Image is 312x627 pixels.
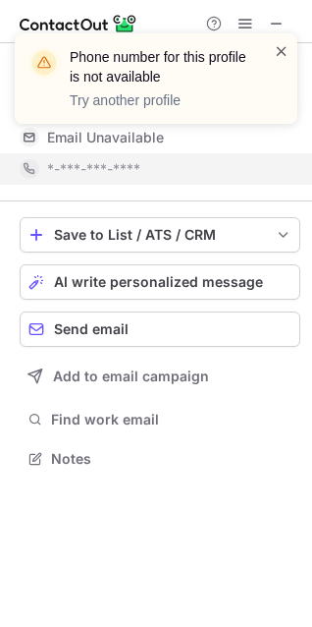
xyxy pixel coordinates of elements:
[20,12,137,35] img: ContactOut v5.3.10
[70,47,250,86] header: Phone number for this profile is not available
[54,274,263,290] span: AI write personalized message
[53,369,209,384] span: Add to email campaign
[20,406,300,433] button: Find work email
[51,450,292,468] span: Notes
[51,411,292,428] span: Find work email
[20,312,300,347] button: Send email
[20,359,300,394] button: Add to email campaign
[20,217,300,253] button: save-profile-one-click
[54,227,266,243] div: Save to List / ATS / CRM
[20,445,300,473] button: Notes
[28,47,60,79] img: warning
[70,90,250,110] p: Try another profile
[54,321,129,337] span: Send email
[20,264,300,300] button: AI write personalized message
